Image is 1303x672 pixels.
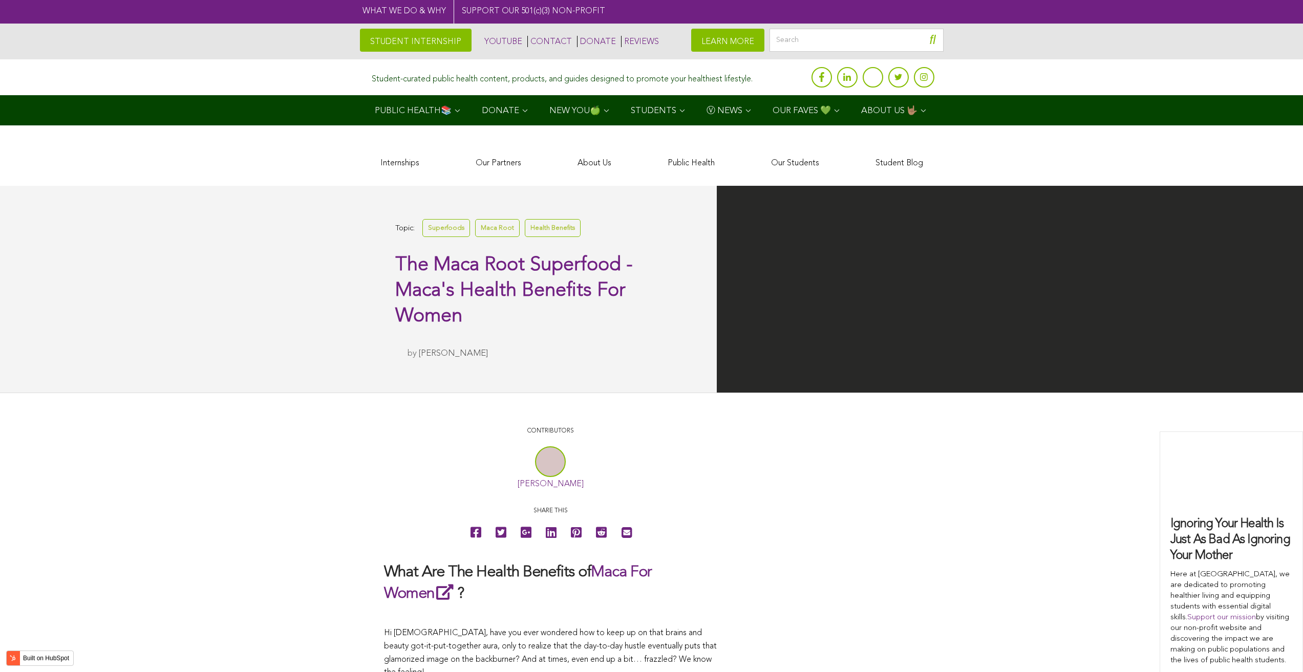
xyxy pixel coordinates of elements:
span: ABOUT US 🤟🏽 [861,106,917,115]
a: [PERSON_NAME] [419,349,488,358]
iframe: Chat Widget [1252,623,1303,672]
a: LEARN MORE [691,29,764,52]
p: CONTRIBUTORS [384,426,717,436]
span: OUR FAVES 💚 [773,106,831,115]
div: Student-curated public health content, products, and guides designed to promote your healthiest l... [372,70,753,84]
img: HubSpot sprocket logo [7,652,19,664]
a: CONTACT [527,36,572,47]
span: Topic: [395,222,415,235]
a: Health Benefits [525,219,581,237]
a: STUDENT INTERNSHIP [360,29,472,52]
span: STUDENTS [631,106,676,115]
a: Maca Root [475,219,520,237]
a: Maca For Women [384,565,652,601]
p: Share this [384,506,717,516]
div: Navigation Menu [360,95,944,125]
a: [PERSON_NAME] [518,480,584,488]
a: REVIEWS [621,36,659,47]
span: DONATE [482,106,519,115]
span: PUBLIC HEALTH📚 [375,106,452,115]
span: by [408,349,417,358]
span: Ⓥ NEWS [707,106,742,115]
button: Built on HubSpot [6,651,74,666]
a: YOUTUBE [482,36,522,47]
h2: What Are The Health Benefits of ? [384,562,717,604]
a: Superfoods [422,219,470,237]
label: Built on HubSpot [19,652,73,665]
span: The Maca Root Superfood - Maca's Health Benefits For Women [395,255,633,326]
input: Search [770,29,944,52]
a: DONATE [577,36,616,47]
span: NEW YOU🍏 [549,106,601,115]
